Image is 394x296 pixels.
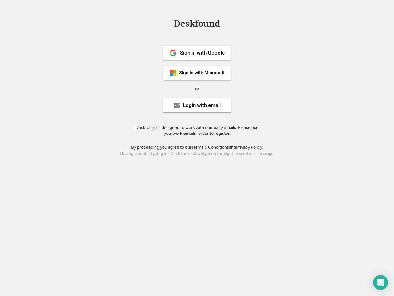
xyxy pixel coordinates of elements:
a: Terms & Conditions [191,145,229,150]
div: Sign in with Microsoft [179,71,225,75]
div: or [195,86,199,92]
div: Login with email [183,103,221,108]
a: Privacy Policy. [236,145,263,150]
div: By proceeding you agree to our and [131,144,263,150]
strong: work email [172,131,194,136]
img: 1024px-Google__G__Logo.svg.png [169,49,177,57]
div: Deskfound [171,19,223,28]
div: Open Intercom Messenger [373,275,388,290]
div: Deskfound is designed to work with company emails. Please use your in order to register. [128,125,266,137]
img: ms-symbollockup_mssymbol_19.png [169,69,177,77]
div: Sign in with Google [180,50,225,55]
